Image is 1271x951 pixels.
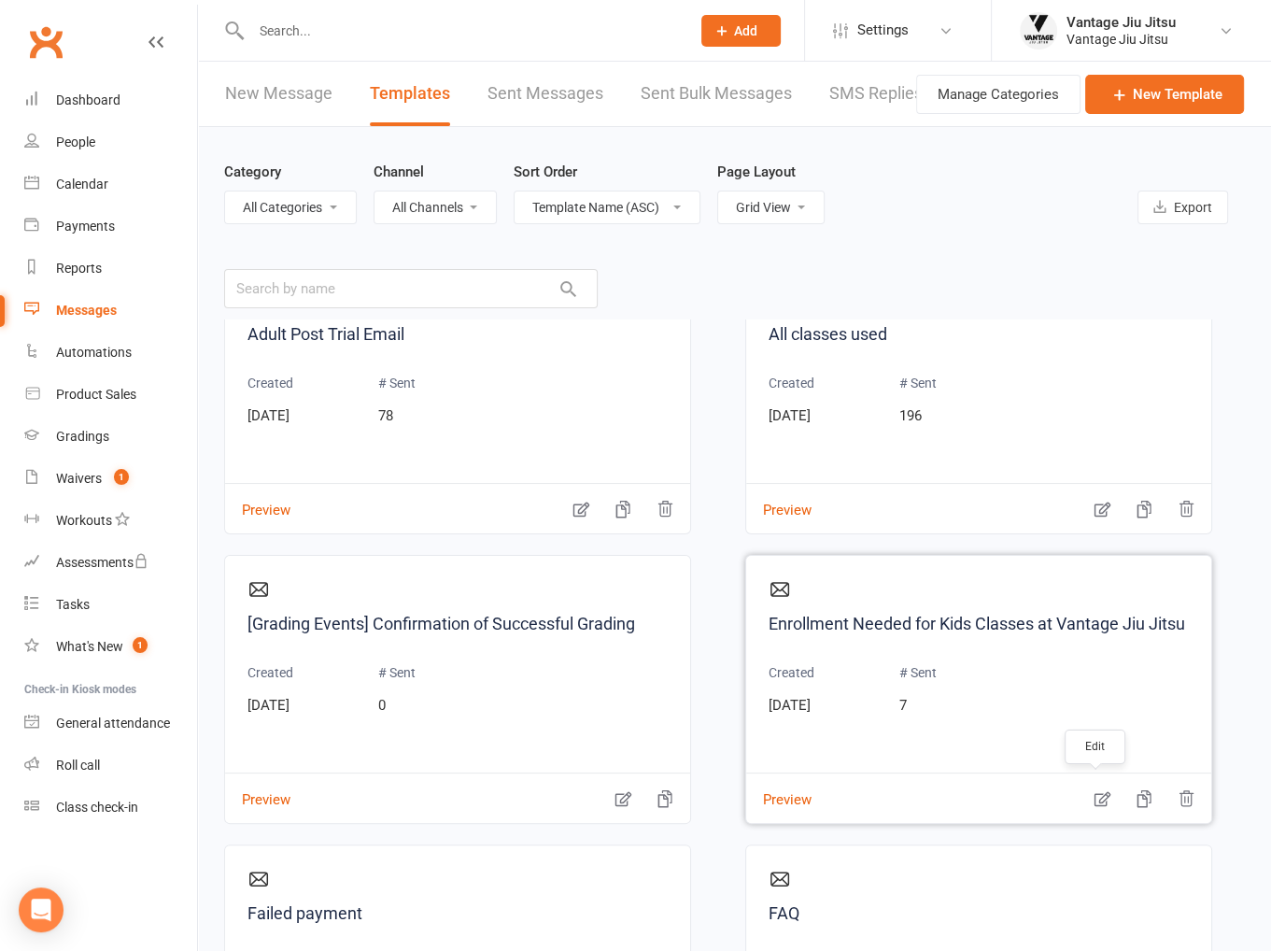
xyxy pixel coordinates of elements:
[769,697,811,714] span: [DATE]
[56,471,102,486] div: Waivers
[514,161,577,183] label: Sort Order
[56,177,108,192] div: Calendar
[56,135,95,149] div: People
[225,777,290,797] button: Preview
[56,92,120,107] div: Dashboard
[247,373,293,393] p: Created
[56,303,117,318] div: Messages
[56,219,115,234] div: Payments
[378,697,386,714] span: 0
[24,458,197,500] a: Waivers 1
[56,555,148,570] div: Assessments
[24,290,197,332] a: Messages
[1066,31,1176,48] div: Vantage Jiu Jitsu
[224,269,598,308] input: Search by name
[857,9,909,51] span: Settings
[734,23,757,38] span: Add
[24,121,197,163] a: People
[829,62,923,126] a: SMS Replies
[114,469,129,485] span: 1
[56,261,102,276] div: Reports
[374,161,424,183] label: Channel
[56,513,112,528] div: Workouts
[224,161,281,183] label: Category
[769,373,814,393] p: Created
[916,75,1080,114] button: Manage Categories
[378,373,416,393] p: # Sent
[1020,12,1057,50] img: thumb_image1666673915.png
[487,62,603,126] a: Sent Messages
[24,542,197,584] a: Assessments
[641,62,792,126] a: Sent Bulk Messages
[247,697,290,714] span: [DATE]
[56,800,138,815] div: Class check-in
[24,416,197,458] a: Gradings
[56,758,100,773] div: Roll call
[746,488,812,507] button: Preview
[24,332,197,374] a: Automations
[899,407,922,424] span: 196
[225,62,332,126] a: New Message
[370,62,450,126] a: Templates
[133,637,148,653] span: 1
[717,161,796,183] label: Page Layout
[24,163,197,206] a: Calendar
[56,345,132,360] div: Automations
[1137,191,1228,224] button: Export
[769,321,1189,348] a: All classes used
[247,407,290,424] span: [DATE]
[378,662,416,683] p: # Sent
[769,901,1189,928] a: FAQ
[247,321,668,348] a: Adult Post Trial Email
[24,584,197,626] a: Tasks
[24,374,197,416] a: Product Sales
[56,716,170,731] div: General attendance
[769,611,1189,638] a: Enrollment Needed for Kids Classes at Vantage Jiu Jitsu
[769,407,811,424] span: [DATE]
[247,662,293,683] p: Created
[24,500,197,542] a: Workouts
[899,373,937,393] p: # Sent
[24,206,197,248] a: Payments
[899,662,937,683] p: # Sent
[24,79,197,121] a: Dashboard
[24,626,197,668] a: What's New1
[746,777,812,797] button: Preview
[24,703,197,745] a: General attendance kiosk mode
[56,597,90,612] div: Tasks
[22,19,69,65] a: Clubworx
[701,15,781,47] button: Add
[1085,75,1244,114] a: New Template
[56,387,136,402] div: Product Sales
[247,611,668,638] a: [Grading Events] Confirmation of Successful Grading
[1066,14,1176,31] div: Vantage Jiu Jitsu
[246,18,677,44] input: Search...
[769,662,814,683] p: Created
[378,407,393,424] span: 78
[225,488,290,507] button: Preview
[56,639,123,654] div: What's New
[899,697,907,714] span: 7
[56,429,109,444] div: Gradings
[19,887,64,932] div: Open Intercom Messenger
[247,901,668,928] a: Failed payment
[24,745,197,787] a: Roll call
[24,787,197,829] a: Class kiosk mode
[24,248,197,290] a: Reports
